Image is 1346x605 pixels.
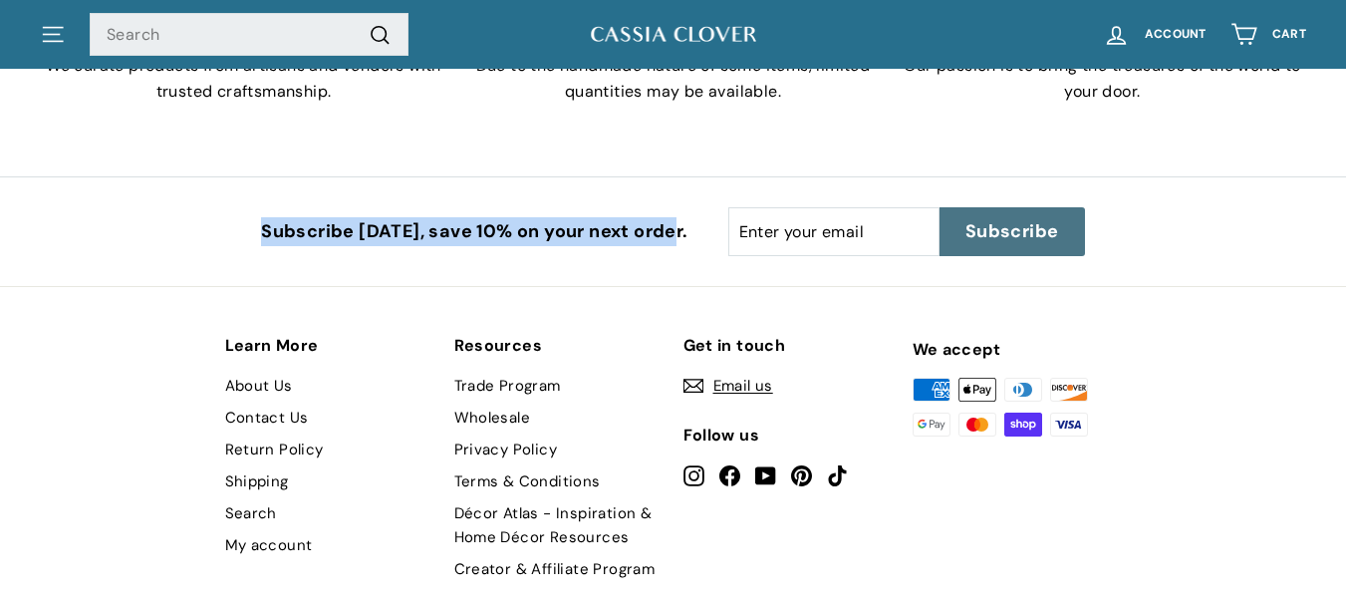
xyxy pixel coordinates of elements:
[225,497,277,529] a: Search
[713,374,773,398] span: Email us
[225,337,434,355] h2: Learn More
[1272,28,1306,41] span: Cart
[728,207,940,257] input: Enter your email
[454,337,664,355] h2: Resources
[683,337,893,355] h2: Get in touch
[454,402,531,434] a: Wholesale
[454,370,561,402] a: Trade Program
[683,370,773,402] a: Email us
[225,402,309,434] a: Contact Us
[225,434,324,465] a: Return Policy
[261,217,687,246] p: Subscribe [DATE], save 10% on your next order.
[1145,28,1207,41] span: Account
[913,337,1122,363] div: We accept
[1091,5,1218,64] a: Account
[225,370,293,402] a: About Us
[1218,5,1318,64] a: Cart
[454,434,558,465] a: Privacy Policy
[454,497,664,553] a: Décor Atlas - Inspiration & Home Décor Resources
[225,529,313,561] a: My account
[940,207,1085,257] button: Subscribe
[899,53,1306,104] p: Our passion is to bring the treasures of the world to your door.
[225,465,289,497] a: Shipping
[469,53,877,104] p: Due to the handmade nature of some items, limited quantities may be available.
[454,553,656,585] a: Creator & Affiliate Program
[454,465,601,497] a: Terms & Conditions
[683,423,893,449] div: Follow us
[40,53,447,104] p: We curate products from artisans and vendors with trusted craftsmanship.
[965,219,1059,245] span: Subscribe
[90,13,408,57] input: Search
